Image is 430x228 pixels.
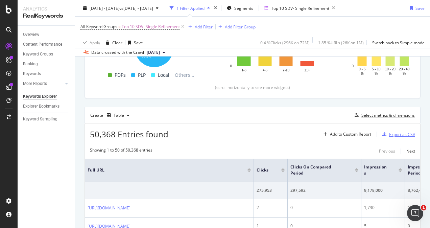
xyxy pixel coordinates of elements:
[23,70,70,77] a: Keywords
[167,3,213,14] button: 1 Filter Applied
[389,132,415,137] div: Export as CSV
[88,167,237,173] span: Full URL
[104,110,132,121] button: Table
[23,5,69,12] div: Analytics
[372,40,425,45] div: Switch back to Simple mode
[23,61,38,68] div: Ranking
[389,72,392,75] text: %
[361,112,415,118] div: Select metrics & dimensions
[385,67,396,71] text: 10 - 20
[399,67,410,71] text: 20 - 40
[224,3,256,14] button: Segments
[147,49,160,55] span: 2025 Jul. 26th
[119,5,153,11] span: vs [DATE] - [DATE]
[257,187,285,193] div: 275,953
[364,205,402,211] div: 1,730
[361,72,364,75] text: %
[421,205,426,210] span: 1
[379,148,395,154] div: Previous
[144,48,168,56] button: [DATE]
[213,5,218,12] div: times
[406,147,415,155] button: Next
[90,129,168,140] span: 50,368 Entries found
[90,40,100,45] div: Apply
[283,68,289,72] text: 7-10
[195,24,213,29] div: Add Filter
[115,71,126,79] span: PDPs
[23,41,70,48] a: Content Performance
[90,5,119,11] span: [DATE] - [DATE]
[372,67,381,71] text: 5 - 10
[138,71,146,79] span: PLP
[290,205,358,211] div: 0
[103,37,122,48] button: Clear
[330,132,371,136] div: Add to Custom Report
[93,85,412,90] div: (scroll horizontally to see more widgets)
[225,24,256,29] div: Add Filter Group
[23,51,53,58] div: Keyword Groups
[260,40,310,45] div: 0.4 % Clicks ( 296K on 72M )
[91,49,144,55] div: Data crossed with the Crawl
[158,71,169,79] span: Local
[172,71,197,79] span: Others...
[23,61,70,68] a: Ranking
[318,40,364,45] div: 1.85 % URLs ( 26K on 1M )
[352,111,415,119] button: Select metrics & dimensions
[23,80,47,87] div: More Reports
[379,147,395,155] button: Previous
[23,31,70,38] a: Overview
[23,93,70,100] a: Keywords Explorer
[23,103,70,110] a: Explorer Bookmarks
[290,187,358,193] div: 297,592
[364,187,402,193] div: 9,178,000
[80,24,117,29] span: All Keyword Groups
[304,68,310,72] text: 11+
[118,24,121,29] span: =
[23,31,39,38] div: Overview
[23,103,59,110] div: Explorer Bookmarks
[406,148,415,154] div: Next
[407,205,423,221] iframe: Intercom live chat
[23,93,57,100] div: Keywords Explorer
[262,3,338,14] button: Top 10 SDV- Single Refinement
[271,5,329,11] div: Top 10 SDV- Single Refinement
[122,22,180,31] span: Top 10 SDV- Single Refinement
[290,164,345,176] span: Clicks On Compared Period
[375,72,378,75] text: %
[403,72,406,75] text: %
[186,23,213,31] button: Add Filter
[134,40,143,45] div: Save
[380,129,415,140] button: Export as CSV
[125,37,143,48] button: Save
[359,67,365,71] text: 0 - 5
[88,205,130,211] a: [URL][DOMAIN_NAME]
[176,5,205,11] div: 1 Filter Applied
[369,37,425,48] button: Switch back to Simple mode
[407,3,425,14] button: Save
[234,5,253,11] span: Segments
[216,23,256,31] button: Add Filter Group
[257,205,285,211] div: 2
[23,80,63,87] a: More Reports
[23,41,62,48] div: Content Performance
[90,147,152,155] div: Showing 1 to 50 of 50,368 entries
[112,40,122,45] div: Clear
[142,54,151,58] text: 65.1%
[241,68,246,72] text: 1-3
[90,110,132,121] div: Create
[230,64,232,68] text: 0
[23,116,70,123] a: Keyword Sampling
[80,3,161,14] button: [DATE] - [DATE]vs[DATE] - [DATE]
[352,64,354,68] text: 0
[321,129,371,140] button: Add to Custom Report
[23,116,57,123] div: Keyword Sampling
[257,167,271,173] span: Clicks
[23,70,41,77] div: Keywords
[80,37,100,48] button: Apply
[114,113,124,117] div: Table
[263,68,268,72] text: 4-6
[23,12,69,20] div: RealKeywords
[364,164,388,176] span: Impressions
[23,51,70,58] a: Keyword Groups
[415,5,425,11] div: Save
